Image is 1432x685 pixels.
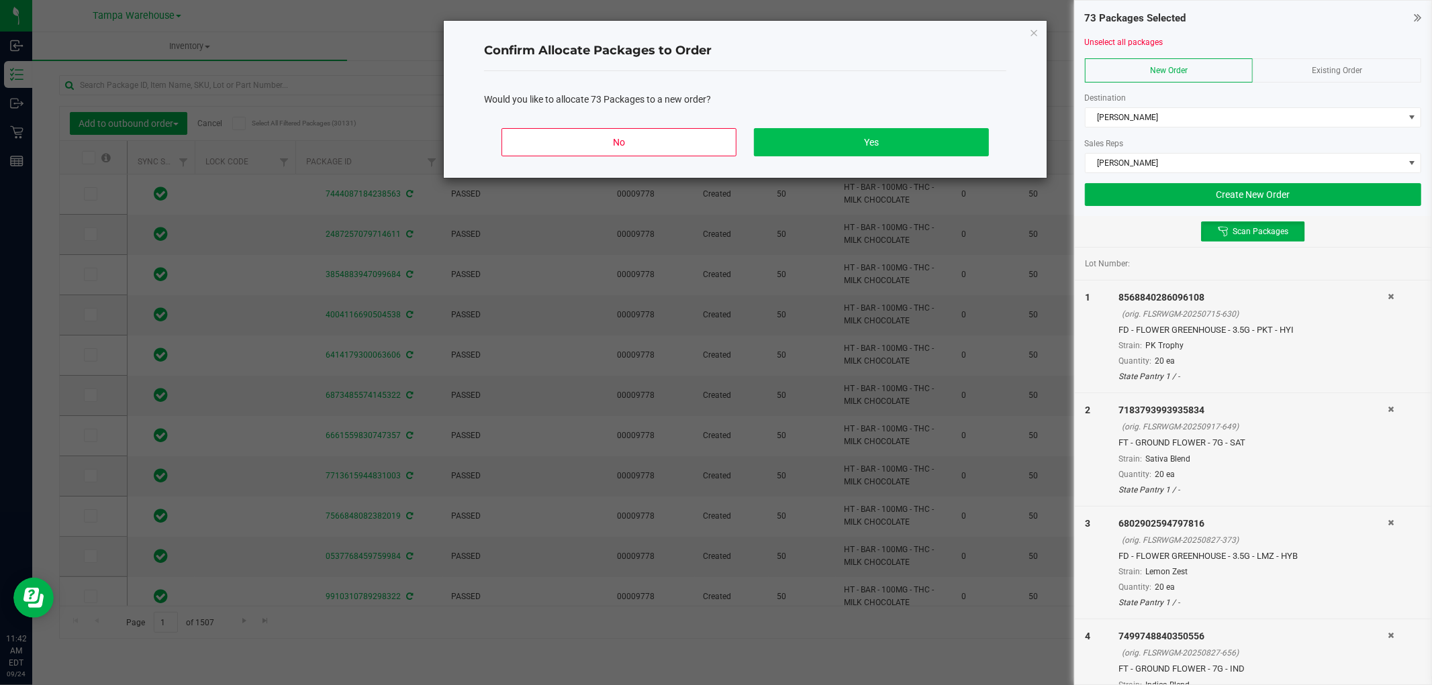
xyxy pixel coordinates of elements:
div: Would you like to allocate 73 Packages to a new order? [484,93,1006,107]
h4: Confirm Allocate Packages to Order [484,42,1006,60]
button: Yes [754,128,989,156]
button: Close [1029,24,1039,40]
button: No [502,128,736,156]
iframe: Resource center [13,578,54,618]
